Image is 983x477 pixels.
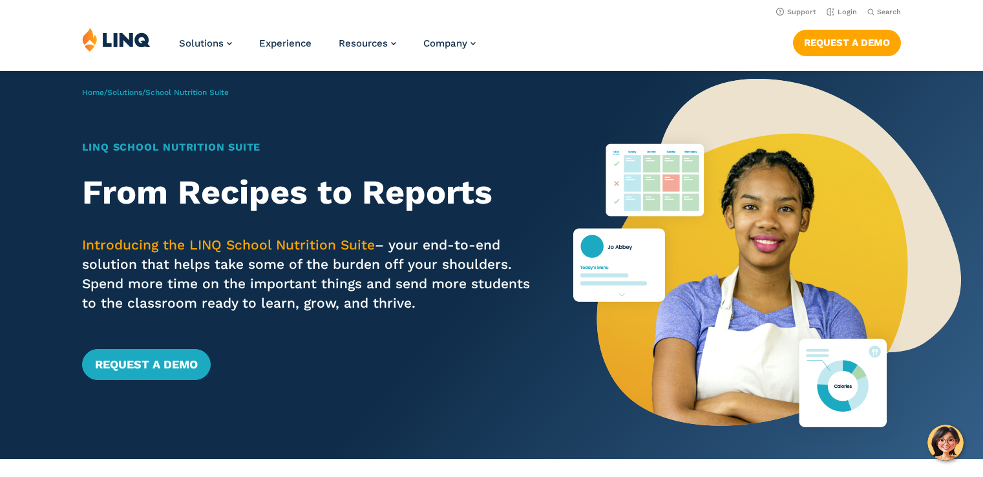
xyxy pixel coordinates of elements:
[877,8,901,16] span: Search
[867,7,901,17] button: Open Search Bar
[179,37,224,49] span: Solutions
[339,37,388,49] span: Resources
[145,88,229,97] span: School Nutrition Suite
[927,425,964,461] button: Hello, have a question? Let’s chat.
[827,8,857,16] a: Login
[776,8,816,16] a: Support
[423,37,476,49] a: Company
[793,30,901,56] a: Request a Demo
[82,140,534,155] h1: LINQ School Nutrition Suite
[82,237,375,253] span: Introducing the LINQ School Nutrition Suite
[423,37,467,49] span: Company
[259,37,312,49] a: Experience
[82,349,211,380] a: Request a Demo
[82,173,534,212] h2: From Recipes to Reports
[82,88,229,97] span: / /
[82,235,534,313] p: – your end-to-end solution that helps take some of the burden off your shoulders. Spend more time...
[793,27,901,56] nav: Button Navigation
[179,27,476,70] nav: Primary Navigation
[339,37,396,49] a: Resources
[107,88,142,97] a: Solutions
[82,88,104,97] a: Home
[573,71,961,459] img: Nutrition Suite Launch
[82,27,151,52] img: LINQ | K‑12 Software
[179,37,232,49] a: Solutions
